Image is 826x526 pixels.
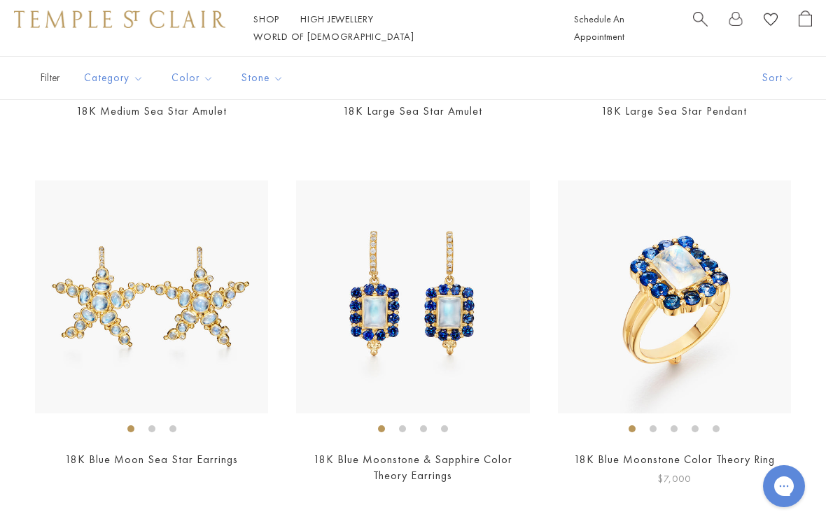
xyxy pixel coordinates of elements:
a: 18K Blue Moon Sea Star Earrings [65,452,238,467]
a: 18K Large Sea Star Amulet [343,104,482,118]
span: Category [77,69,154,87]
button: Stone [231,62,294,94]
a: Search [693,10,708,45]
a: High JewelleryHigh Jewellery [300,13,374,25]
button: Show sort by [731,57,826,99]
img: Temple St. Clair [14,10,225,27]
span: $7,000 [657,471,691,487]
button: Color [161,62,224,94]
a: ShopShop [253,13,279,25]
span: Stone [234,69,294,87]
a: 18K Medium Sea Star Amulet [76,104,227,118]
a: 18K Blue Moonstone & Sapphire Color Theory Earrings [314,452,512,483]
iframe: Gorgias live chat messenger [756,460,812,512]
img: 18K Blue Moonstone & Sapphire Color Theory Earrings [296,180,529,413]
nav: Main navigation [253,10,542,45]
a: World of [DEMOGRAPHIC_DATA]World of [DEMOGRAPHIC_DATA] [253,30,414,43]
a: 18K Large Sea Star Pendant [601,104,747,118]
img: 18K Blue Moon Sea Star Earrings [35,180,268,413]
a: Open Shopping Bag [799,10,812,45]
a: View Wishlist [764,10,778,32]
a: 18K Blue Moonstone Color Theory Ring [574,452,775,467]
span: Color [164,69,224,87]
a: Schedule An Appointment [574,13,624,43]
button: Category [73,62,154,94]
img: 18K Blue Moonstone Color Theory Ring [558,180,791,413]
